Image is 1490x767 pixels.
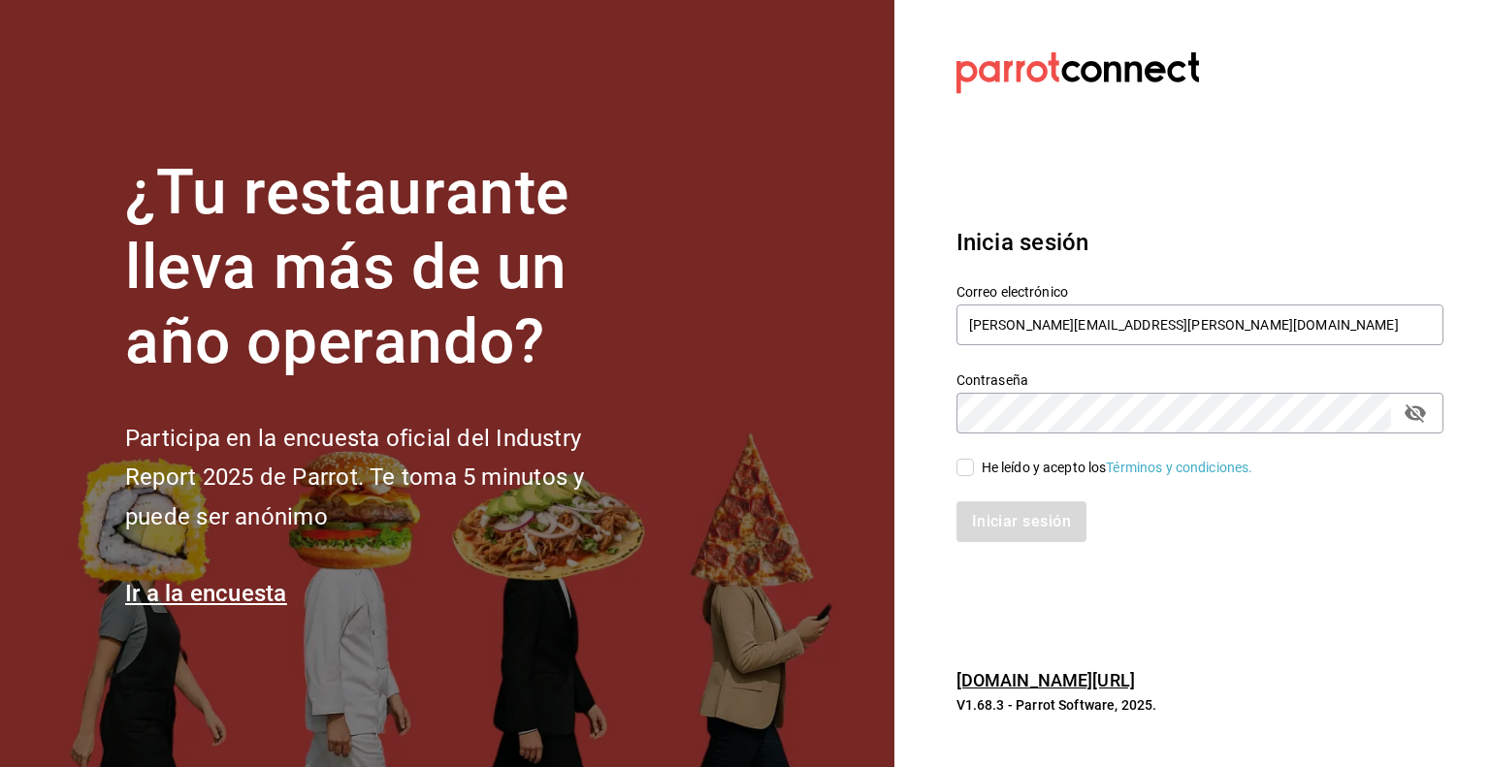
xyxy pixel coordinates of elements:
[1399,397,1432,430] button: passwordField
[125,419,649,537] h2: Participa en la encuesta oficial del Industry Report 2025 de Parrot. Te toma 5 minutos y puede se...
[956,373,1443,387] label: Contraseña
[956,285,1443,299] label: Correo electrónico
[125,156,649,379] h1: ¿Tu restaurante lleva más de un año operando?
[956,670,1135,690] a: [DOMAIN_NAME][URL]
[956,695,1443,715] p: V1.68.3 - Parrot Software, 2025.
[956,304,1443,345] input: Ingresa tu correo electrónico
[125,580,287,607] a: Ir a la encuesta
[982,458,1253,478] div: He leído y acepto los
[956,225,1443,260] h3: Inicia sesión
[1106,460,1252,475] a: Términos y condiciones.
